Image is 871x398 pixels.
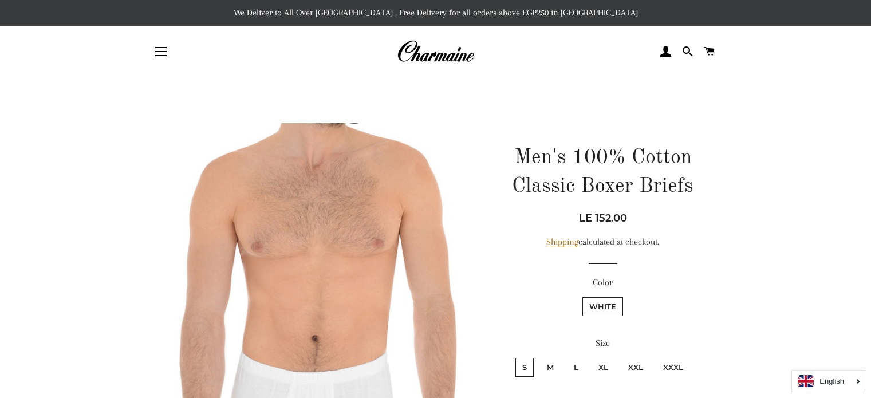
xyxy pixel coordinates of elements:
[546,237,578,247] a: Shipping
[582,297,623,316] label: White
[656,358,690,377] label: XXXL
[621,358,650,377] label: XXL
[798,375,859,387] a: English
[567,358,585,377] label: L
[501,235,704,249] div: calculated at checkout.
[397,39,474,64] img: Charmaine Egypt
[579,212,627,224] span: LE 152.00
[501,144,704,202] h1: Men's 100% Cotton Classic Boxer Briefs
[592,358,615,377] label: XL
[515,358,534,377] label: S
[540,358,561,377] label: M
[501,336,704,350] label: Size
[501,275,704,290] label: Color
[819,377,844,385] i: English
